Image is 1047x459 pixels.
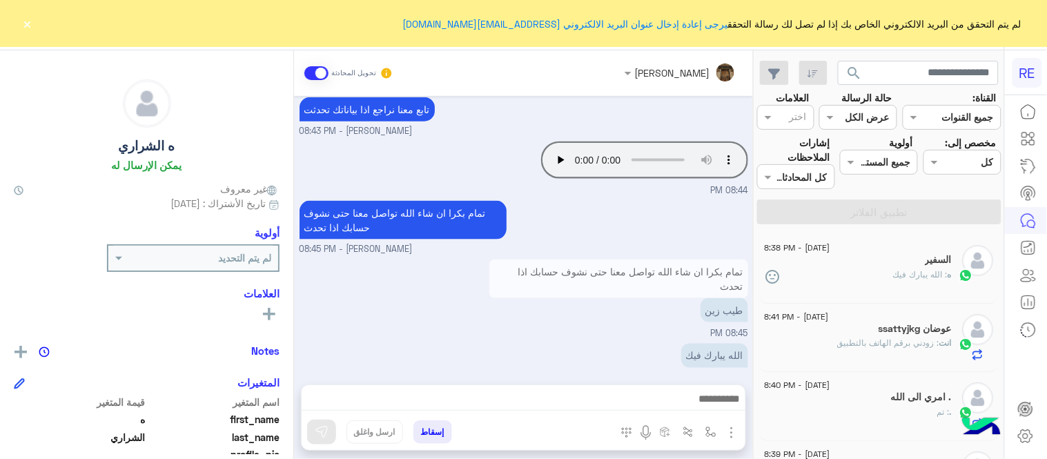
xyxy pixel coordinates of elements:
div: اختر [790,109,809,127]
span: تاريخ الأشتراك : [DATE] [170,196,266,211]
img: WhatsApp [959,338,973,351]
span: first_name [148,412,280,427]
h6: العلامات [14,287,280,300]
span: [PERSON_NAME] - 08:43 PM [300,125,413,138]
span: قيمة المتغير [14,395,146,409]
img: WhatsApp [959,268,973,282]
span: . [950,407,952,417]
button: search [838,61,872,90]
p: 1/9/2025, 8:45 PM [701,298,748,322]
h5: السفير [926,254,952,266]
label: أولوية [890,135,913,150]
img: add [14,346,27,358]
img: Trigger scenario [683,427,694,438]
button: تطبيق الفلاتر [757,199,1001,224]
button: select flow [700,420,723,443]
img: defaultAdmin.png [963,382,994,413]
img: send message [315,425,329,439]
img: defaultAdmin.png [963,314,994,345]
label: العلامات [776,90,809,105]
span: غير معروف [220,182,280,196]
p: 1/9/2025, 8:46 PM [681,344,748,368]
span: لم يتم التحقق من البريد الالكتروني الخاص بك إذا لم تصل لك رسالة التحقق [403,17,1021,31]
label: إشارات الملاحظات [757,135,830,165]
span: الله يبارك فيك [894,269,948,280]
span: [DATE] - 8:41 PM [765,311,829,323]
p: 1/9/2025, 8:43 PM [300,97,435,121]
span: ه [14,412,146,427]
span: تم [938,407,950,417]
span: انت [940,338,952,348]
label: حالة الرسالة [842,90,892,105]
button: create order [654,420,677,443]
img: defaultAdmin.png [963,245,994,276]
button: ارسل واغلق [346,420,403,444]
span: اسم المتغير [148,395,280,409]
img: notes [39,346,50,358]
audio: Your browser does not support the audio tag. [541,141,748,179]
button: إسقاط [413,420,452,444]
img: defaultAdmin.png [124,80,170,127]
h5: ه الشراري [119,138,175,154]
img: select flow [705,427,716,438]
span: ه [948,269,952,280]
img: send voice note [638,424,654,441]
span: 08:45 PM [711,329,748,339]
h6: أولوية [255,226,280,239]
h6: المتغيرات [237,376,280,389]
a: يرجى إعادة إدخال عنوان البريد الالكتروني [EMAIL_ADDRESS][DOMAIN_NAME] [403,18,728,30]
span: [DATE] - 8:38 PM [765,242,830,254]
span: الشراري [14,430,146,445]
span: [DATE] - 8:40 PM [765,379,830,391]
span: [PERSON_NAME] - 08:45 PM [300,243,413,256]
h6: يمكن الإرسال له [112,159,182,171]
span: زودني برقم الهاتف بالتطبيق [838,338,940,348]
img: make a call [621,427,632,438]
div: RE [1012,58,1042,88]
img: create order [660,427,671,438]
label: مخصص إلى: [945,135,996,150]
img: hulul-logo.png [957,404,1006,452]
span: search [846,65,863,81]
button: × [21,17,35,30]
h5: ssattyjkg عوضان [879,323,952,335]
img: WhatsApp [959,406,973,420]
h5: . امري الى الله [892,391,952,403]
label: القناة: [972,90,996,105]
span: 08:44 PM [711,185,748,195]
img: send attachment [723,424,740,441]
h6: Notes [251,344,280,357]
span: last_name [148,430,280,445]
p: 1/9/2025, 8:45 PM [489,260,748,298]
p: 1/9/2025, 8:45 PM [300,201,507,240]
small: تحويل المحادثة [331,68,377,79]
button: Trigger scenario [677,420,700,443]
